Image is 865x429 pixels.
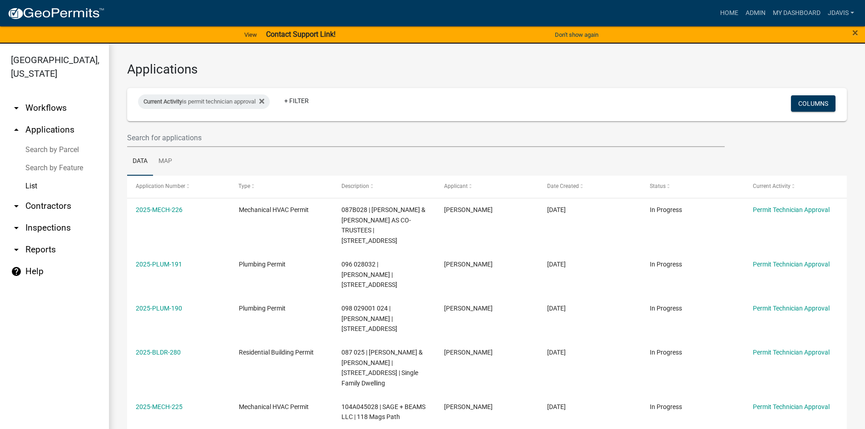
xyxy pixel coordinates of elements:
datatable-header-cell: Application Number [127,176,230,197]
a: Permit Technician Approval [753,349,830,356]
a: 2025-MECH-226 [136,206,183,213]
i: arrow_drop_down [11,222,22,233]
span: Jack Harding [444,305,493,312]
span: Plumbing Permit [239,305,286,312]
span: 09/18/2025 [547,349,566,356]
span: Residential Building Permit [239,349,314,356]
a: Data [127,147,153,176]
span: In Progress [650,206,682,213]
span: In Progress [650,261,682,268]
a: View [241,27,261,42]
span: 09/18/2025 [547,206,566,213]
span: 104A045028 | SAGE + BEAMS LLC | 118 Mags Path [341,403,425,421]
span: In Progress [650,305,682,312]
input: Search for applications [127,128,725,147]
i: arrow_drop_down [11,244,22,255]
span: × [852,26,858,39]
span: Jack Harding [444,261,493,268]
datatable-header-cell: Applicant [435,176,538,197]
a: 2025-MECH-225 [136,403,183,410]
span: Marvin R Johnson Jr. [444,349,493,356]
button: Close [852,27,858,38]
span: Type [239,183,251,189]
a: Permit Technician Approval [753,206,830,213]
i: help [11,266,22,277]
span: 09/18/2025 [547,305,566,312]
span: Applicant [444,183,468,189]
span: Current Activity [753,183,791,189]
span: 087B028 | GRIER JOHN S & JULIETTE M AS CO-TRUSTEES | 114 Buckhorn Cirlce [341,206,425,244]
a: jdavis [824,5,858,22]
datatable-header-cell: Status [641,176,744,197]
span: Billy Cowan [444,403,493,410]
datatable-header-cell: Type [230,176,332,197]
a: + Filter [277,93,316,109]
a: Permit Technician Approval [753,261,830,268]
strong: Contact Support Link! [266,30,336,39]
a: My Dashboard [769,5,824,22]
span: Mechanical HVAC Permit [239,206,309,213]
span: In Progress [650,403,682,410]
a: 2025-PLUM-191 [136,261,182,268]
a: Permit Technician Approval [753,403,830,410]
h3: Applications [127,62,847,77]
span: 098 029001 024 | Jack Harding | 63 Keys Ferry St [341,305,397,333]
div: is permit technician approval [138,94,270,109]
a: Map [153,147,178,176]
a: Permit Technician Approval [753,305,830,312]
span: Date Created [547,183,579,189]
i: arrow_drop_down [11,103,22,113]
span: 09/18/2025 [547,403,566,410]
span: 096 028032 | Jack Harding | 63 Keys Ferry St [341,261,397,289]
i: arrow_drop_up [11,124,22,135]
span: 09/18/2025 [547,261,566,268]
span: Status [650,183,666,189]
span: Application Number [136,183,185,189]
button: Don't show again [551,27,602,42]
a: 2025-BLDR-280 [136,349,181,356]
span: 087 025 | HARMON DAVID W & PAMELA C | 178 DEERFIELD LN | Single Family Dwelling [341,349,423,387]
datatable-header-cell: Description [333,176,435,197]
datatable-header-cell: Date Created [539,176,641,197]
span: Plumbing Permit [239,261,286,268]
a: 2025-PLUM-190 [136,305,182,312]
span: Description [341,183,369,189]
a: Admin [742,5,769,22]
span: Kristyn Chambers [444,206,493,213]
span: Current Activity [143,98,182,105]
button: Columns [791,95,835,112]
i: arrow_drop_down [11,201,22,212]
span: Mechanical HVAC Permit [239,403,309,410]
datatable-header-cell: Current Activity [744,176,847,197]
a: Home [717,5,742,22]
span: In Progress [650,349,682,356]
